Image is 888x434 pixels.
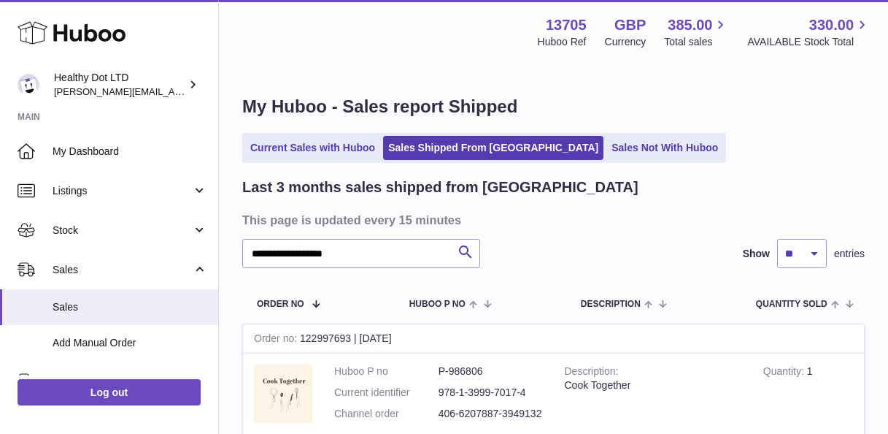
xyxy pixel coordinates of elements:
dt: Channel order [334,407,439,421]
span: Huboo P no [409,300,466,309]
span: Total sales [664,35,729,49]
a: 330.00 AVAILABLE Stock Total [747,15,870,49]
div: 122997693 | [DATE] [243,324,864,354]
div: Currency [605,35,646,49]
strong: Quantity [763,365,807,381]
span: AVAILABLE Stock Total [747,35,870,49]
strong: Order no [254,332,300,348]
a: Current Sales with Huboo [245,136,380,160]
strong: 13705 [546,15,587,35]
span: [PERSON_NAME][EMAIL_ADDRESS][DOMAIN_NAME] [54,85,293,97]
div: Huboo Ref [538,35,587,49]
h2: Last 3 months sales shipped from [GEOGRAPHIC_DATA] [242,178,638,197]
dt: Huboo P no [334,365,439,378]
span: entries [834,247,865,261]
span: Order No [257,300,304,309]
div: Healthy Dot LTD [54,71,185,99]
span: My Dashboard [53,145,207,159]
h1: My Huboo - Sales report Shipped [242,95,865,118]
a: Sales Not With Huboo [606,136,723,160]
a: 385.00 Total sales [664,15,729,49]
span: Sales [53,300,207,314]
strong: Description [565,365,619,381]
strong: GBP [614,15,646,35]
a: Log out [18,379,201,406]
span: Listings [53,184,192,198]
span: 385.00 [668,15,712,35]
a: Sales Shipped From [GEOGRAPHIC_DATA] [383,136,603,160]
span: 330.00 [809,15,854,35]
label: Show [743,247,770,261]
dd: 406-6207887-3949132 [439,407,543,421]
span: Orders [53,373,192,387]
div: Cook Together [565,378,741,392]
img: 1716545230.png [254,365,312,423]
h3: This page is updated every 15 minutes [242,212,861,228]
span: Description [581,300,641,309]
dd: 978-1-3999-7017-4 [439,386,543,400]
img: Dorothy@healthydot.com [18,74,39,96]
span: Stock [53,224,192,237]
span: Sales [53,263,192,277]
span: Add Manual Order [53,336,207,350]
span: Quantity Sold [756,300,827,309]
dt: Current identifier [334,386,439,400]
dd: P-986806 [439,365,543,378]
